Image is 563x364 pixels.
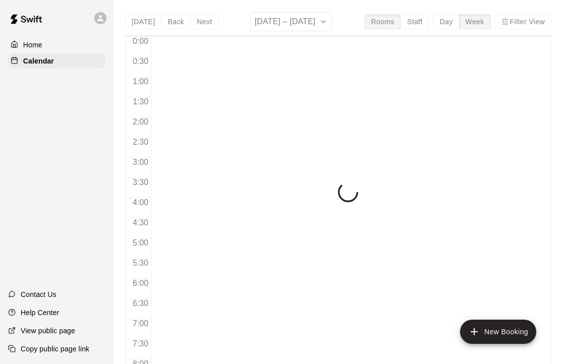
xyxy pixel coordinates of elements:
span: 1:00 [130,77,151,86]
span: 5:00 [130,238,151,247]
span: 3:00 [130,158,151,166]
p: Calendar [23,56,54,66]
span: 2:30 [130,138,151,146]
span: 4:30 [130,218,151,227]
span: 0:30 [130,57,151,66]
p: Copy public page link [21,344,89,354]
span: 2:00 [130,117,151,126]
span: 4:00 [130,198,151,207]
p: Help Center [21,308,59,318]
p: View public page [21,326,75,336]
span: 7:00 [130,319,151,328]
p: Home [23,40,42,50]
span: 6:30 [130,299,151,308]
button: add [460,320,536,344]
a: Calendar [8,53,105,69]
span: 0:00 [130,37,151,45]
span: 1:30 [130,97,151,106]
span: 5:30 [130,259,151,267]
span: 3:30 [130,178,151,187]
span: 6:00 [130,279,151,287]
a: Home [8,37,105,52]
p: Contact Us [21,289,57,299]
span: 7:30 [130,339,151,348]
